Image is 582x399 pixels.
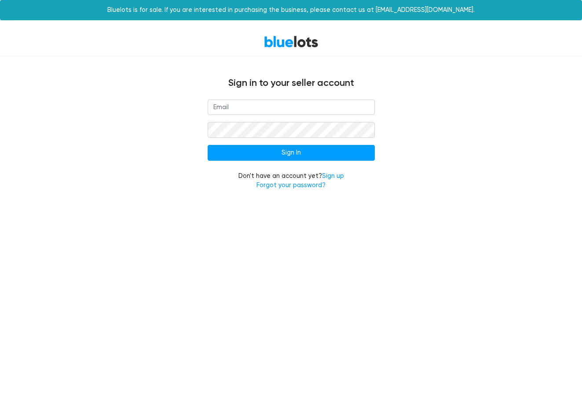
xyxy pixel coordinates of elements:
[208,100,375,115] input: Email
[264,35,318,48] a: BlueLots
[27,78,555,89] h4: Sign in to your seller account
[256,181,326,189] a: Forgot your password?
[208,145,375,161] input: Sign In
[208,171,375,190] div: Don't have an account yet?
[322,172,344,180] a: Sign up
